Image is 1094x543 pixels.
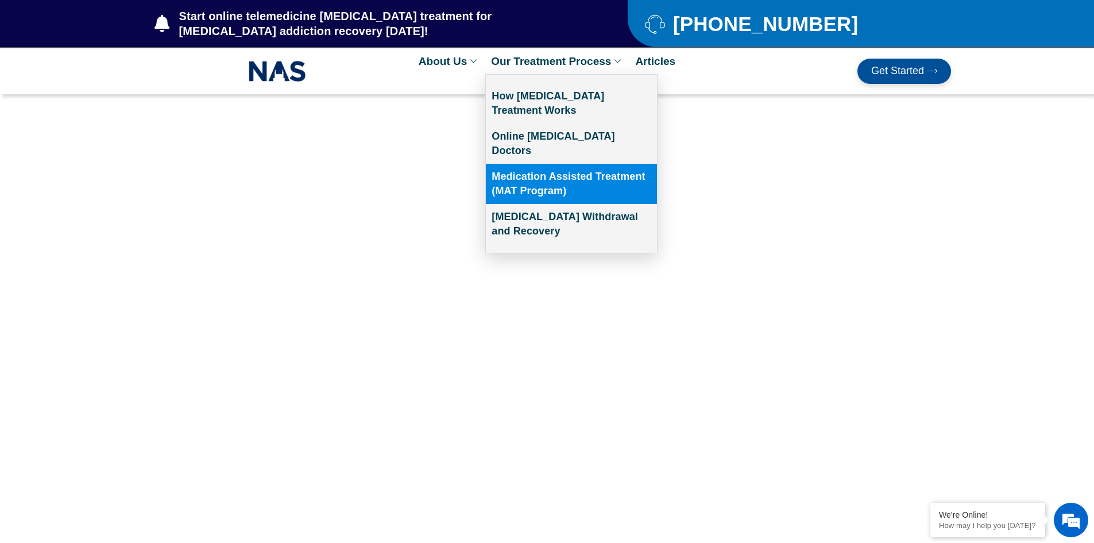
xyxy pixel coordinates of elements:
div: Chat with us now [77,60,210,75]
span: We're online! [67,145,159,261]
a: Start online telemedicine [MEDICAL_DATA] treatment for [MEDICAL_DATA] addiction recovery [DATE]! [154,9,582,38]
p: How may I help you today? [939,521,1037,530]
span: [PHONE_NUMBER] [670,17,858,31]
img: NAS_email_signature-removebg-preview.png [249,58,306,84]
a: How [MEDICAL_DATA] Treatment Works [486,83,657,124]
a: Online [MEDICAL_DATA] Doctors [486,124,657,164]
span: Get Started [871,66,924,77]
a: Medication Assisted Treatment (MAT Program) [486,164,657,204]
div: Minimize live chat window [188,6,216,33]
a: Our Treatment Process [485,48,629,74]
textarea: Type your message and hit 'Enter' [6,314,219,354]
div: We're Online! [939,510,1037,519]
span: Start online telemedicine [MEDICAL_DATA] treatment for [MEDICAL_DATA] addiction recovery [DATE]! [176,9,582,38]
a: Articles [629,48,681,74]
div: Navigation go back [13,59,30,76]
a: Get Started [857,59,951,84]
a: [MEDICAL_DATA] Withdrawal and Recovery [486,204,657,244]
a: [PHONE_NUMBER] [645,14,922,34]
a: About Us [413,48,485,74]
